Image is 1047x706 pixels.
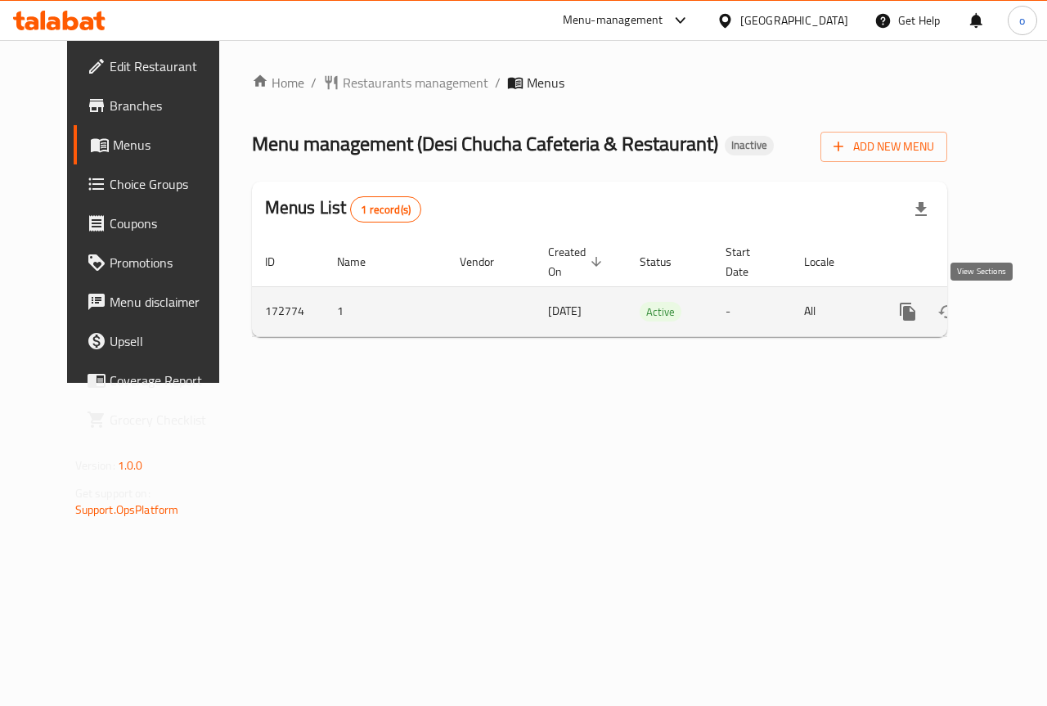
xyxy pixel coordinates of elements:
div: [GEOGRAPHIC_DATA] [740,11,848,29]
span: Upsell [110,331,229,351]
div: Active [640,302,681,322]
h2: Menus List [265,196,421,223]
span: Name [337,252,387,272]
span: Vendor [460,252,515,272]
div: Export file [901,190,941,229]
span: Status [640,252,693,272]
span: Coverage Report [110,371,229,390]
a: Menus [74,125,242,164]
span: Promotions [110,253,229,272]
span: Version: [75,455,115,476]
span: Branches [110,96,229,115]
span: Menus [527,73,564,92]
span: Menu disclaimer [110,292,229,312]
span: Coupons [110,214,229,233]
span: Active [640,303,681,322]
span: Restaurants management [343,73,488,92]
span: 1.0.0 [118,455,143,476]
div: Total records count [350,196,421,223]
li: / [495,73,501,92]
span: Menu management ( Desi Chucha Cafeteria & Restaurant ) [252,125,718,162]
span: Created On [548,242,607,281]
td: 172774 [252,286,324,336]
a: Grocery Checklist [74,400,242,439]
td: - [712,286,791,336]
span: Edit Restaurant [110,56,229,76]
a: Branches [74,86,242,125]
a: Support.OpsPlatform [75,499,179,520]
a: Coupons [74,204,242,243]
button: Change Status [928,292,967,331]
span: Add New Menu [834,137,934,157]
span: Get support on: [75,483,151,504]
td: All [791,286,875,336]
a: Choice Groups [74,164,242,204]
a: Home [252,73,304,92]
a: Promotions [74,243,242,282]
div: Menu-management [563,11,663,30]
span: [DATE] [548,300,582,322]
a: Edit Restaurant [74,47,242,86]
span: Choice Groups [110,174,229,194]
a: Menu disclaimer [74,282,242,322]
nav: breadcrumb [252,73,948,92]
li: / [311,73,317,92]
a: Coverage Report [74,361,242,400]
span: Locale [804,252,856,272]
span: ID [265,252,296,272]
span: 1 record(s) [351,202,420,218]
td: 1 [324,286,447,336]
a: Upsell [74,322,242,361]
a: Restaurants management [323,73,488,92]
button: Add New Menu [820,132,947,162]
button: more [888,292,928,331]
span: Inactive [725,138,774,152]
span: Grocery Checklist [110,410,229,429]
span: Start Date [726,242,771,281]
span: o [1019,11,1025,29]
span: Menus [113,135,229,155]
div: Inactive [725,136,774,155]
